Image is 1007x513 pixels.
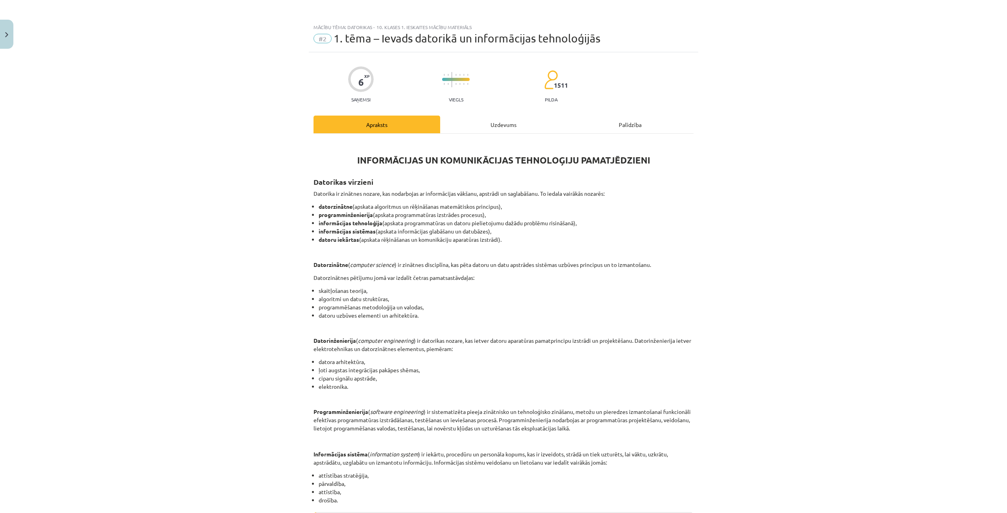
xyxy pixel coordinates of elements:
p: ( ) ir datorikas nozare, kas ietver datoru aparatūras pamatprincipu izstrādi un projektēšanu. Dat... [314,336,693,353]
img: icon-short-line-57e1e144782c952c97e751825c79c345078a6d821885a25fce030b3d8c18986b.svg [463,74,464,76]
strong: Datorzinātne [314,261,348,268]
img: icon-short-line-57e1e144782c952c97e751825c79c345078a6d821885a25fce030b3d8c18986b.svg [459,83,460,85]
div: 6 [358,77,364,88]
li: elektronika. [319,382,693,391]
p: Datorzinātnes pētījumu jomā var izdalīt četras pamatsastāvdaļas: [314,274,693,282]
li: (apskata informācijas glabāšanu un datubāzes), [319,227,693,235]
p: ( ) ir zinātnes disciplīna, kas pēta datoru un datu apstrādes sistēmas uzbūves principus un to iz... [314,261,693,269]
li: (apskata programmatūras izstrādes procesus), [319,211,693,219]
li: pārvaldība, [319,480,693,488]
li: (apskata algoritmus un rēķināšanas matemātiskos principus), [319,202,693,211]
em: computer science [350,261,395,268]
img: icon-short-line-57e1e144782c952c97e751825c79c345078a6d821885a25fce030b3d8c18986b.svg [456,74,456,76]
p: Datorika ir zinātnes nozare, kas nodarbojas ar informācijas vākšanu, apstrādi un saglabāšanu. To ... [314,189,693,198]
div: Mācību tēma: Datorikas - 10. klases 1. ieskaites mācību materiāls [314,24,693,30]
li: drošība. [319,496,693,504]
img: icon-short-line-57e1e144782c952c97e751825c79c345078a6d821885a25fce030b3d8c18986b.svg [456,83,456,85]
img: icon-short-line-57e1e144782c952c97e751825c79c345078a6d821885a25fce030b3d8c18986b.svg [463,83,464,85]
img: icon-close-lesson-0947bae3869378f0d4975bcd49f059093ad1ed9edebbc8119c70593378902aed.svg [5,32,8,37]
div: Palīdzība [567,116,693,133]
img: icon-short-line-57e1e144782c952c97e751825c79c345078a6d821885a25fce030b3d8c18986b.svg [459,74,460,76]
strong: programminženierija [319,211,373,218]
strong: Programminženierija [314,408,368,415]
div: Uzdevums [440,116,567,133]
img: icon-long-line-d9ea69661e0d244f92f715978eff75569469978d946b2353a9bb055b3ed8787d.svg [452,72,452,87]
strong: Datorikas virzieni [314,177,373,186]
span: #2 [314,34,332,43]
img: icon-short-line-57e1e144782c952c97e751825c79c345078a6d821885a25fce030b3d8c18986b.svg [467,83,468,85]
span: 1. tēma – Ievads datorikā un informācijas tehnoloģijās [334,32,600,45]
img: icon-short-line-57e1e144782c952c97e751825c79c345078a6d821885a25fce030b3d8c18986b.svg [467,74,468,76]
li: algoritmi un datu struktūras, [319,295,693,303]
em: software engineering [370,408,424,415]
strong: datorzinātne [319,203,352,210]
li: skaitļošanas teorija, [319,287,693,295]
li: ciparu signālu apstrāde, [319,374,693,382]
em: computer engineering [358,337,414,344]
strong: Datorinženierija [314,337,356,344]
em: information system [370,450,418,458]
li: datora arhitektūra, [319,358,693,366]
li: (apskata rēķināšanas un komunikāciju aparatūras izstrādi). [319,235,693,244]
li: attīstības stratēģija, [319,471,693,480]
strong: informācijas sistēmas [319,228,376,235]
li: attīstība, [319,488,693,496]
span: 1511 [554,82,568,89]
li: (apskata programmatūras un datoru pielietojumu dažādu problēmu risināšanā), [319,219,693,227]
strong: datoru iekārtas [319,236,359,243]
span: XP [364,74,369,78]
div: Apraksts [314,116,440,133]
li: programmēšanas metodoloģija un valodas, [319,303,693,311]
img: students-c634bb4e5e11cddfef0936a35e636f08e4e9abd3cc4e673bd6f9a4125e45ecb1.svg [544,70,558,90]
p: ( ) ir sistematizēta pieeja zinātnisko un tehnoloģisko zināšanu, metožu un pieredzes izmantošanai... [314,408,693,432]
li: datoru uzbūves elementi un arhitektūra. [319,311,693,320]
p: Saņemsi [348,97,374,102]
strong: INFORMĀCIJAS UN KOMUNIKĀCIJAS TEHNOLOĢIJU PAMATJĒDZIENI [357,154,650,166]
strong: Informācijas sistēma [314,450,368,458]
p: Viegls [449,97,463,102]
p: ( ) ir iekārtu, procedūru un personāla kopums, kas ir izveidots, strādā un tiek uzturēts, lai vāk... [314,450,693,467]
li: ļoti augstas integrācijas pakāpes shēmas, [319,366,693,374]
strong: informācijas tehnoloģija [319,219,382,226]
p: pilda [545,97,557,102]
